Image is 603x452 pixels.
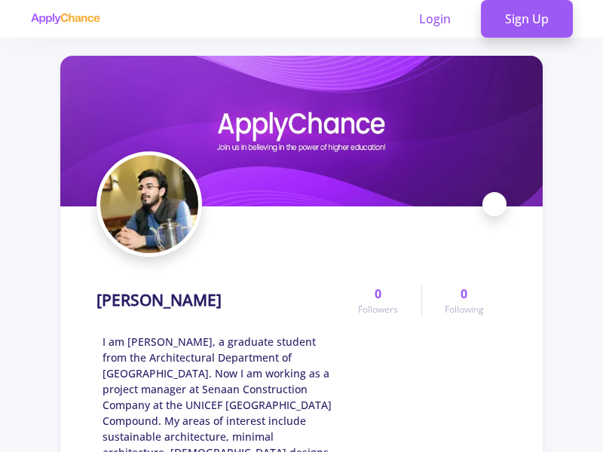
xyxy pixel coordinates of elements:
[461,285,467,303] span: 0
[421,285,507,316] a: 0Following
[358,303,398,316] span: Followers
[60,56,543,206] img: Hasibullah Sakhacover image
[375,285,381,303] span: 0
[30,13,100,25] img: applychance logo text only
[335,285,421,316] a: 0Followers
[96,291,222,310] h1: [PERSON_NAME]
[445,303,484,316] span: Following
[100,155,198,253] img: Hasibullah Sakhaavatar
